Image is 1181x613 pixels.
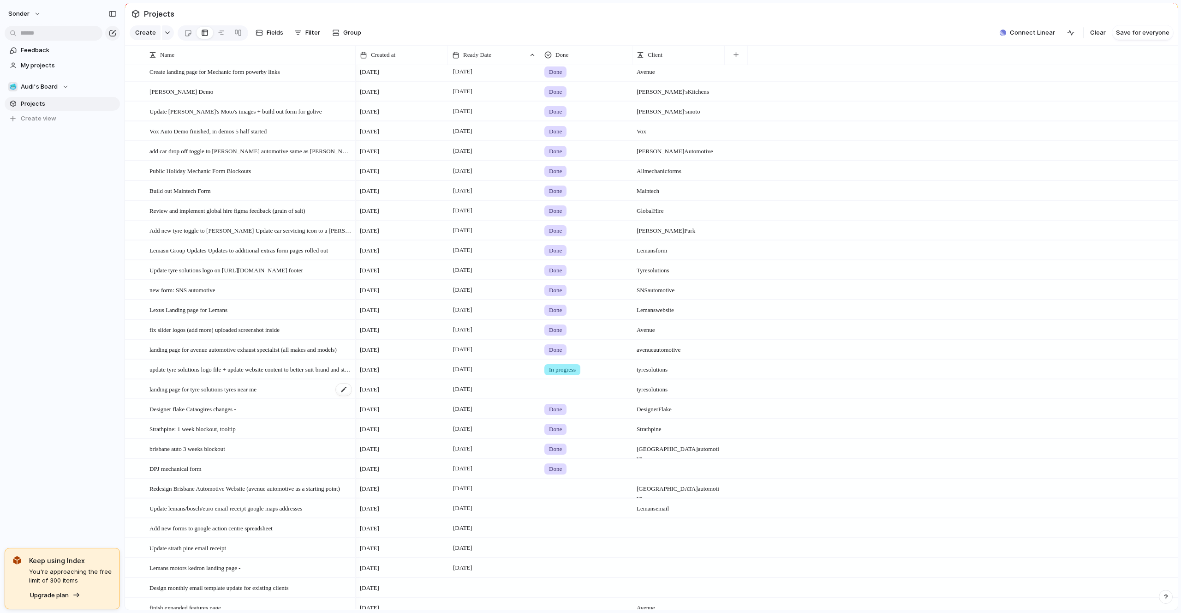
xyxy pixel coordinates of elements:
span: Done [549,67,562,77]
span: fix slider logos (add more) uploaded screenshot inside [149,324,280,335]
span: [DATE] [360,405,379,414]
span: My projects [21,61,117,70]
span: Add new tyre toggle to [PERSON_NAME] Update car servicing icon to a [PERSON_NAME] Make trye ‘’tyr... [149,225,352,235]
span: brisbane auto 3 weeks blockout [149,443,225,454]
span: [DATE] [451,503,475,514]
span: Update lemans/bosch/euro email receipt google maps addresses [149,503,302,513]
span: Maintech [633,181,724,196]
span: Projects [142,6,176,22]
span: Clear [1090,28,1106,37]
span: [DATE] [360,286,379,295]
span: [DATE] [451,403,475,415]
span: new form: SNS automotive [149,284,215,295]
span: Audi's Board [21,82,58,91]
span: [DATE] [360,206,379,216]
span: Strathpine [633,420,724,434]
span: Done [549,186,562,196]
span: [DATE] [451,205,475,216]
span: [DATE] [451,364,475,375]
span: [DATE] [360,186,379,196]
span: [DATE] [360,325,379,335]
span: [DATE] [360,345,379,355]
span: Vox [633,122,724,136]
span: Keep using Index [29,556,112,565]
span: [GEOGRAPHIC_DATA] automotive [633,439,724,463]
span: Done [549,226,562,235]
span: Group [343,28,361,37]
span: Vox Auto Demo finished, in demos 5 half started [149,126,267,136]
span: Done [549,425,562,434]
span: [DATE] [451,344,475,355]
span: [DATE] [360,226,379,235]
span: [DATE] [451,324,475,335]
span: [DATE] [451,264,475,276]
span: Update strath pine email receipt [149,542,226,553]
span: [DATE] [360,167,379,176]
span: Name [160,50,174,60]
span: [DATE] [360,107,379,116]
span: [DATE] [360,306,379,315]
div: 🥶 [8,82,18,91]
span: Fields [267,28,283,37]
span: Avenue [633,598,724,613]
span: [DATE] [451,145,475,156]
span: Designer flake Cataogires changes - [149,403,236,414]
button: Create [130,25,161,40]
span: Lemans form [633,241,724,255]
span: Done [549,286,562,295]
span: Upgrade plan [30,591,69,600]
span: landing page for tyre solutions tyres near me [149,384,256,394]
button: Save for everyone [1112,25,1173,40]
span: SNS automotive [633,281,724,295]
span: tyre solutions [633,380,724,394]
span: Create landing page for Mechanic form powerby links [149,66,280,77]
span: All mechanic forms [633,162,724,176]
span: [DATE] [451,562,475,573]
span: Add new forms to google action centre spreadsheet [149,523,273,533]
span: Filter [305,28,320,37]
button: Clear [1086,25,1109,40]
button: Upgrade plan [27,589,83,602]
span: [DATE] [360,87,379,96]
a: Projects [5,97,120,111]
button: Connect Linear [996,26,1059,40]
span: [DATE] [360,464,379,474]
span: [DATE] [360,524,379,533]
a: My projects [5,59,120,72]
span: Done [549,107,562,116]
span: [DATE] [451,106,475,117]
a: Feedback [5,43,120,57]
span: [DATE] [360,246,379,255]
span: Done [549,87,562,96]
span: [DATE] [451,126,475,137]
span: DPJ mechanical form [149,463,202,474]
span: [DATE] [360,484,379,493]
span: Done [549,206,562,216]
span: finish expanded features page [149,602,221,613]
span: [DATE] [451,463,475,474]
span: Redesign Brisbane Automotive Website (avenue automotive as a starting point) [149,483,340,493]
span: [DATE] [451,542,475,553]
span: [DATE] [451,284,475,295]
span: Tyre solutions [633,261,724,275]
span: [GEOGRAPHIC_DATA] automotive [633,479,724,503]
span: [DATE] [451,423,475,434]
span: [DATE] [360,127,379,136]
span: Lemasn Group Updates Updates to additional extras form pages rolled out [149,245,328,255]
span: [DATE] [451,443,475,454]
span: Done [549,167,562,176]
span: [DATE] [451,225,475,236]
span: Projects [21,99,117,108]
span: Strathpine: 1 week blockout, tooltip [149,423,236,434]
span: Done [549,147,562,156]
span: Done [549,464,562,474]
span: [DATE] [360,603,379,613]
span: Designer Flake [633,400,724,414]
span: Done [549,266,562,275]
button: 🥶Audi's Board [5,80,120,94]
span: [PERSON_NAME]'s moto [633,102,724,116]
span: Lemans motors kedron landing page - [149,562,240,573]
span: landing page for avenue automotive exhaust specialist (all makes and models) [149,344,337,355]
span: [DATE] [451,245,475,256]
span: Update tyre solutions logo on [URL][DOMAIN_NAME] footer [149,264,303,275]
